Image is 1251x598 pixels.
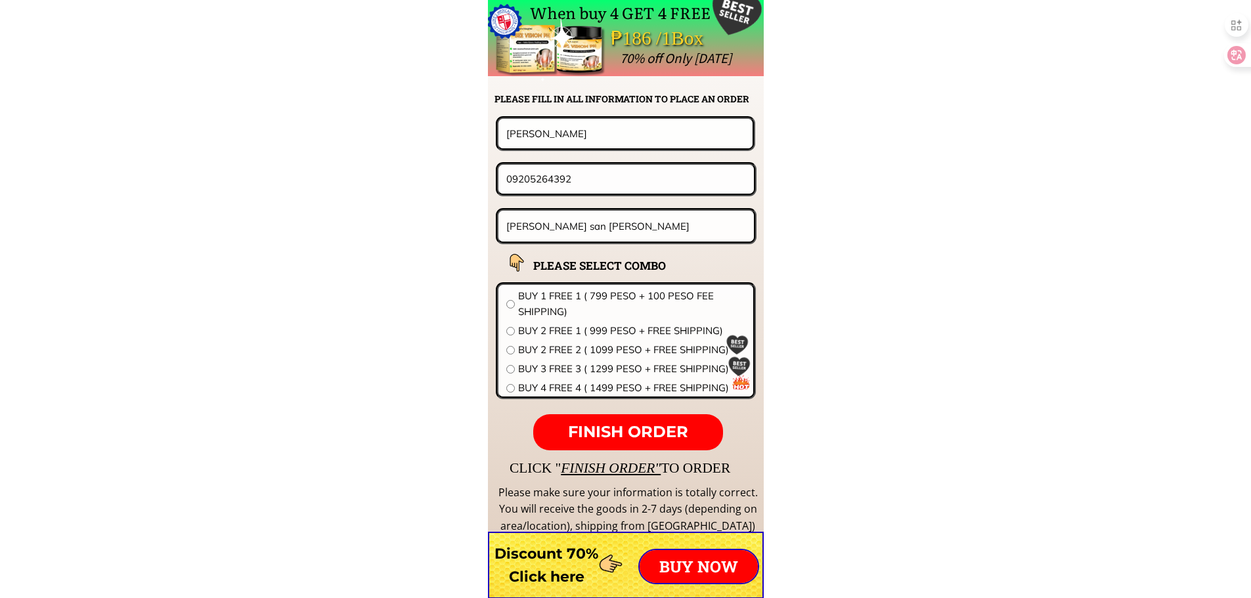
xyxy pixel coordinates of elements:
[518,342,745,358] span: BUY 2 FREE 2 ( 1099 PESO + FREE SHIPPING)
[640,550,758,583] p: BUY NOW
[533,257,699,274] h2: PLEASE SELECT COMBO
[620,47,1025,70] div: 70% off Only [DATE]
[568,422,688,441] span: FINISH ORDER
[503,165,749,193] input: Phone number
[518,361,745,377] span: BUY 3 FREE 3 ( 1299 PESO + FREE SHIPPING)
[494,92,762,106] h2: PLEASE FILL IN ALL INFORMATION TO PLACE AN ORDER
[503,119,748,148] input: Your name
[561,460,661,476] span: FINISH ORDER"
[488,542,605,588] h3: Discount 70% Click here
[496,484,759,535] div: Please make sure your information is totally correct. You will receive the goods in 2-7 days (dep...
[503,211,750,242] input: Address
[611,23,741,54] div: ₱186 /1Box
[518,323,745,339] span: BUY 2 FREE 1 ( 999 PESO + FREE SHIPPING)
[518,380,745,396] span: BUY 4 FREE 4 ( 1499 PESO + FREE SHIPPING)
[518,288,745,320] span: BUY 1 FREE 1 ( 799 PESO + 100 PESO FEE SHIPPING)
[510,457,1114,479] div: CLICK " TO ORDER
